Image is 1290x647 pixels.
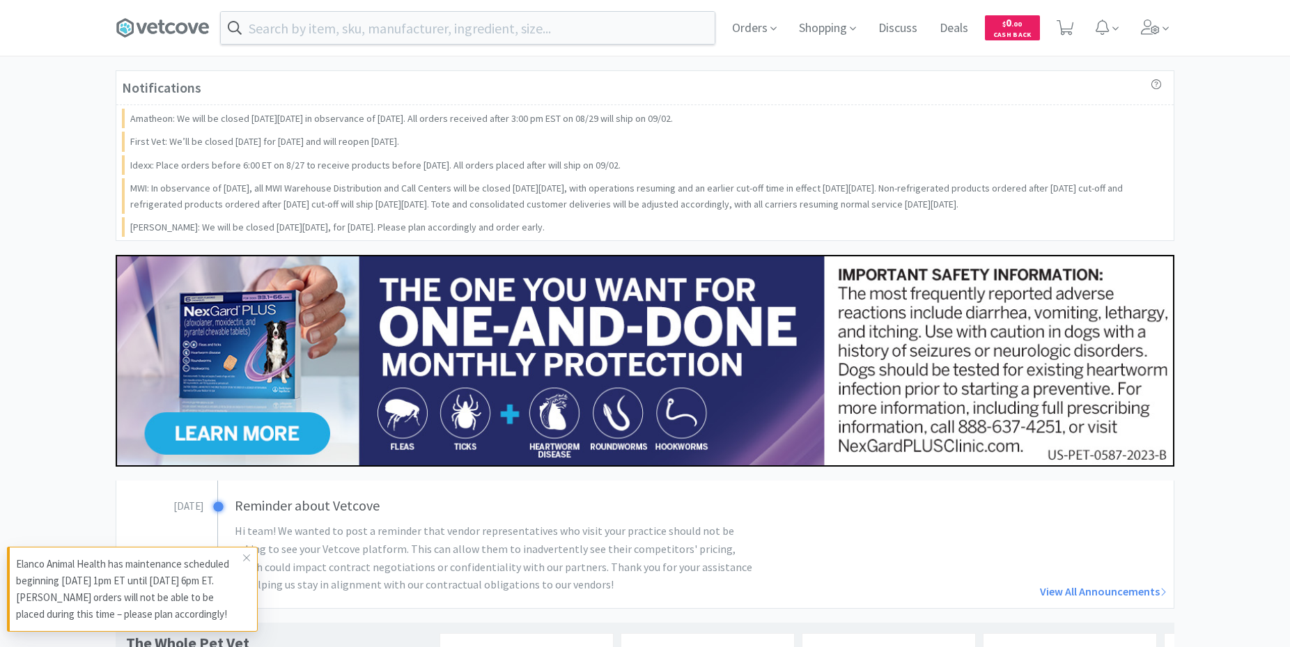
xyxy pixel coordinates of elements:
p: Idexx: Place orders before 6:00 ET on 8/27 to receive products before [DATE]. All orders placed a... [130,157,621,173]
span: Cash Back [993,31,1032,40]
h3: Notifications [122,77,201,99]
h3: Reminder about Vetcove [235,494,821,517]
a: View All Announcements [828,583,1167,601]
a: $0.00Cash Back [985,9,1040,47]
p: [PERSON_NAME]: We will be closed [DATE][DATE], for [DATE]. Please plan accordingly and order early. [130,219,545,235]
input: Search by item, sku, manufacturer, ingredient, size... [221,12,715,44]
img: 24562ba5414042f391a945fa418716b7_350.jpg [116,255,1174,467]
a: Deals [934,22,974,35]
span: . 00 [1011,20,1022,29]
h3: [DATE] [116,494,203,515]
p: First Vet: We’ll be closed [DATE] for [DATE] and will reopen [DATE]. [130,134,399,149]
span: $ [1002,20,1006,29]
p: Hi team! We wanted to post a reminder that vendor representatives who visit your practice should ... [235,522,763,593]
a: Discuss [873,22,923,35]
p: MWI: In observance of [DATE], all MWI Warehouse Distribution and Call Centers will be closed [DAT... [130,180,1163,212]
span: 0 [1002,16,1022,29]
p: Amatheon: We will be closed [DATE][DATE] in observance of [DATE]. All orders received after 3:00 ... [130,111,673,126]
p: Elanco Animal Health has maintenance scheduled beginning [DATE] 1pm ET until [DATE] 6pm ET. [PERS... [16,556,243,623]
